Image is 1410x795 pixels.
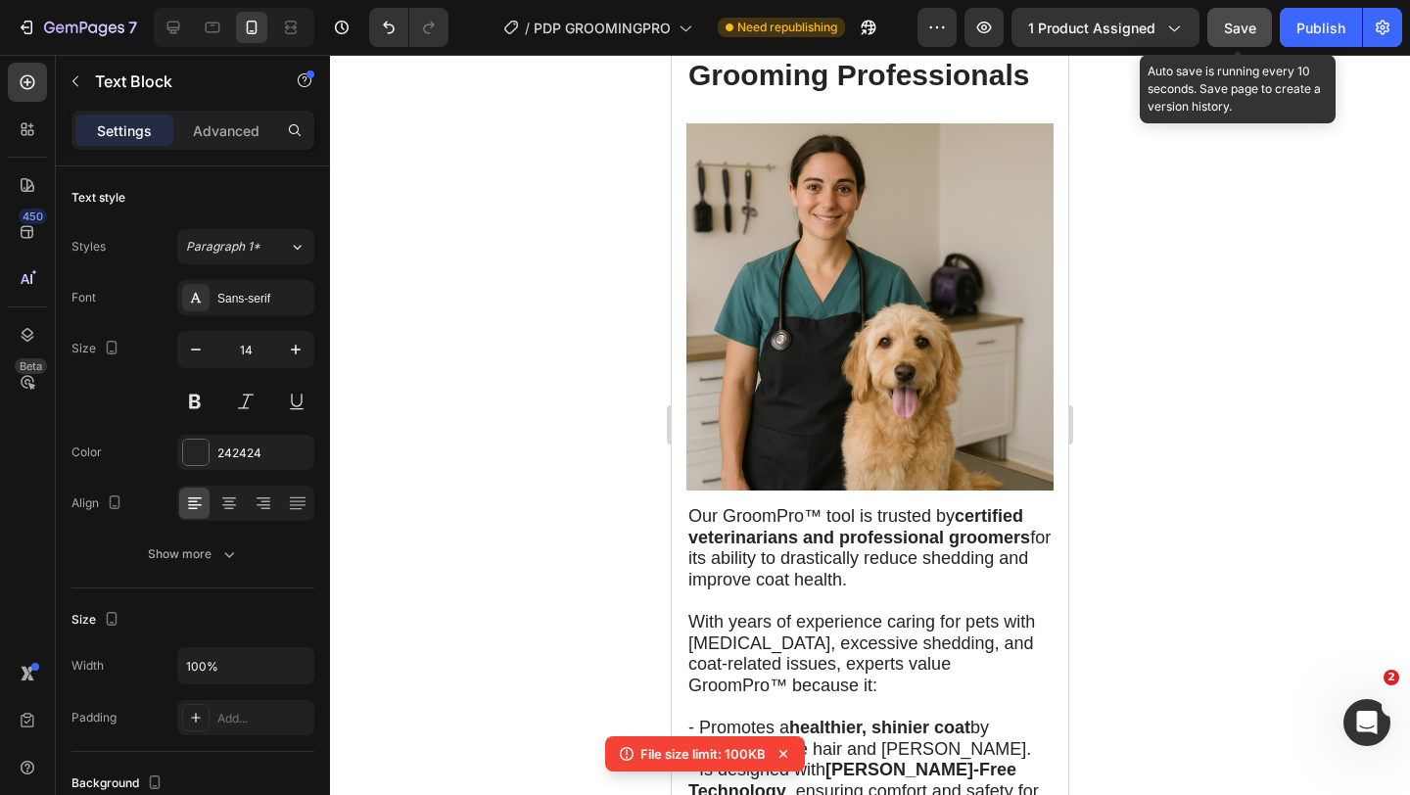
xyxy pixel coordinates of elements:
iframe: Design area [672,55,1068,795]
span: - Is designed with , ensuring comfort and safety for pets. [17,705,367,768]
strong: healthier, shinier coat [117,663,299,682]
span: - Promotes a by removing loose hair and [PERSON_NAME]. [17,663,359,704]
div: Show more [148,544,239,564]
span: With years of experience caring for pets with [MEDICAL_DATA], excessive shedding, and coat-relate... [17,557,363,640]
div: Align [71,491,126,517]
div: Text style [71,189,125,207]
span: / [525,18,530,38]
div: Undo/Redo [369,8,448,47]
div: Size [71,607,123,633]
button: 7 [8,8,146,47]
div: 450 [19,209,47,224]
button: 1 product assigned [1011,8,1199,47]
input: Auto [178,648,313,683]
button: Save [1207,8,1272,47]
div: Width [71,657,104,675]
div: Size [71,336,123,362]
div: Sans-serif [217,290,309,307]
span: PDP GROOMINGPRO [534,18,671,38]
iframe: Intercom live chat [1343,699,1390,746]
p: File size limit: 100KB [640,744,766,764]
p: Advanced [193,120,259,141]
span: Paragraph 1* [186,238,260,256]
strong: certified veterinarians and professional groomers [17,451,358,492]
p: Settings [97,120,152,141]
button: Paragraph 1* [177,229,314,264]
button: Publish [1280,8,1362,47]
div: Add... [217,710,309,727]
div: Font [71,289,96,306]
div: Styles [71,238,106,256]
div: Beta [15,358,47,374]
span: Need republishing [737,19,837,36]
span: 1 product assigned [1028,18,1155,38]
span: 2 [1384,670,1399,685]
span: Save [1224,20,1256,36]
img: gempages_567465029603951553-59b2fe52-bbd7-4769-bd32-53559cc7ad04.png [15,69,382,436]
div: Color [71,444,102,461]
p: Text Block [95,70,261,93]
p: 7 [128,16,137,39]
button: Show more [71,537,314,572]
div: Publish [1296,18,1345,38]
strong: [PERSON_NAME]-Free Technology [17,705,345,746]
div: 242424 [217,444,309,462]
span: Our GroomPro™ tool is trusted by for its ability to drastically reduce shedding and improve coat ... [17,451,379,535]
div: Padding [71,709,117,726]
